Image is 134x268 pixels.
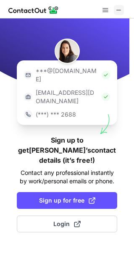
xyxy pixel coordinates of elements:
[8,5,59,15] img: ContactOut v5.3.10
[17,216,117,232] button: Login
[36,88,98,105] p: [EMAIL_ADDRESS][DOMAIN_NAME]
[24,93,32,101] img: https://contactout.com/extension/app/static/media/login-work-icon.638a5007170bc45168077fde17b29a1...
[55,39,80,64] img: Elinor Karnon
[102,71,110,79] img: Check Icon
[17,135,117,165] h1: Sign up to get [PERSON_NAME]’s contact details (it’s free!)
[17,192,117,209] button: Sign up for free
[102,93,110,101] img: Check Icon
[24,110,32,119] img: https://contactout.com/extension/app/static/media/login-phone-icon.bacfcb865e29de816d437549d7f4cb...
[24,71,32,79] img: https://contactout.com/extension/app/static/media/login-email-icon.f64bce713bb5cd1896fef81aa7b14a...
[39,196,95,205] span: Sign up for free
[36,67,98,83] p: ***@[DOMAIN_NAME]
[17,169,117,185] p: Contact any professional instantly by work/personal emails or phone.
[53,220,81,228] span: Login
